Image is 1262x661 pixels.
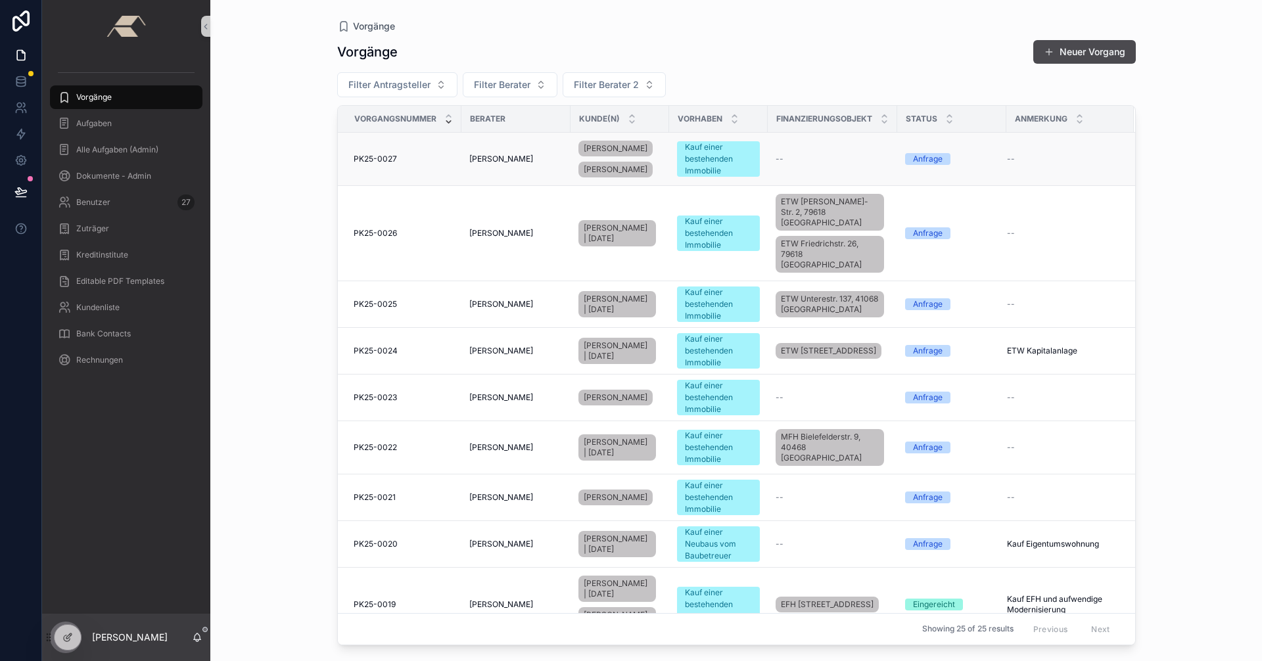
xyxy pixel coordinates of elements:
[584,294,651,315] span: [PERSON_NAME] | [DATE]
[584,340,651,361] span: [PERSON_NAME] | [DATE]
[584,223,651,244] span: [PERSON_NAME] | [DATE]
[584,143,647,154] span: [PERSON_NAME]
[469,539,533,549] span: [PERSON_NAME]
[354,599,396,610] span: PK25-0019
[776,340,889,361] a: ETW [STREET_ADDRESS]
[776,288,889,320] a: ETW Unterestr. 137, 41068 [GEOGRAPHIC_DATA]
[1007,228,1015,239] span: --
[1007,154,1118,164] a: --
[776,597,879,612] a: EFH [STREET_ADDRESS]
[50,138,202,162] a: Alle Aufgaben (Admin)
[1033,40,1136,64] button: Neuer Vorgang
[913,153,943,165] div: Anfrage
[578,288,661,320] a: [PERSON_NAME] | [DATE]
[469,492,563,503] a: [PERSON_NAME]
[578,141,653,156] a: [PERSON_NAME]
[584,578,651,599] span: [PERSON_NAME] | [DATE]
[776,154,783,164] span: --
[776,539,783,549] span: --
[469,228,563,239] a: [PERSON_NAME]
[578,573,661,636] a: [PERSON_NAME] | [DATE][PERSON_NAME] | [DATE]
[1007,594,1118,615] a: Kauf EFH und aufwendige Modernisierung
[50,191,202,214] a: Benutzer27
[469,154,563,164] a: [PERSON_NAME]
[469,492,533,503] span: [PERSON_NAME]
[1007,392,1015,403] span: --
[678,114,722,124] span: Vorhaben
[76,355,123,365] span: Rechnungen
[76,302,120,313] span: Kundenliste
[578,528,661,560] a: [PERSON_NAME] | [DATE]
[584,492,647,503] span: [PERSON_NAME]
[354,154,454,164] a: PK25-0027
[781,432,879,463] span: MFH Bielefelderstr. 9, 40468 [GEOGRAPHIC_DATA]
[469,346,563,356] a: [PERSON_NAME]
[776,392,889,403] a: --
[905,345,998,357] a: Anfrage
[578,217,661,249] a: [PERSON_NAME] | [DATE]
[469,599,563,610] a: [PERSON_NAME]
[677,526,760,562] a: Kauf einer Neubaus vom Baubetreuer
[337,20,395,33] a: Vorgänge
[578,607,656,633] a: [PERSON_NAME] | [DATE]
[905,538,998,550] a: Anfrage
[1007,299,1015,309] span: --
[906,114,937,124] span: Status
[76,276,164,286] span: Editable PDF Templates
[469,299,533,309] span: [PERSON_NAME]
[1007,442,1015,453] span: --
[905,491,998,503] a: Anfrage
[578,576,656,602] a: [PERSON_NAME] | [DATE]
[1007,392,1118,403] a: --
[913,392,943,403] div: Anfrage
[776,154,889,164] a: --
[354,492,396,503] span: PK25-0021
[337,43,398,61] h1: Vorgänge
[76,329,131,339] span: Bank Contacts
[354,346,398,356] span: PK25-0024
[50,217,202,240] a: Zuträger
[354,114,436,124] span: Vorgangsnummer
[776,594,889,615] a: EFH [STREET_ADDRESS]
[578,335,661,367] a: [PERSON_NAME] | [DATE]
[584,610,651,631] span: [PERSON_NAME] | [DATE]
[776,343,881,359] a: ETW [STREET_ADDRESS]
[354,154,397,164] span: PK25-0027
[685,480,752,515] div: Kauf einer bestehenden Immobilie
[1007,492,1015,503] span: --
[469,599,533,610] span: [PERSON_NAME]
[354,392,454,403] a: PK25-0023
[1007,539,1099,549] span: Kauf Eigentumswohnung
[685,141,752,177] div: Kauf einer bestehenden Immobilie
[776,114,872,124] span: Finanzierungsobjekt
[106,16,145,37] img: App logo
[913,345,943,357] div: Anfrage
[584,164,647,175] span: [PERSON_NAME]
[76,197,110,208] span: Benutzer
[76,223,109,234] span: Zuträger
[685,526,752,562] div: Kauf einer Neubaus vom Baubetreuer
[469,392,533,403] span: [PERSON_NAME]
[913,442,943,453] div: Anfrage
[76,118,112,129] span: Aufgaben
[578,291,656,317] a: [PERSON_NAME] | [DATE]
[677,216,760,251] a: Kauf einer bestehenden Immobilie
[76,250,128,260] span: Kreditinstitute
[469,299,563,309] a: [PERSON_NAME]
[354,299,397,309] span: PK25-0025
[50,243,202,267] a: Kreditinstitute
[685,333,752,369] div: Kauf einer bestehenden Immobilie
[1007,299,1118,309] a: --
[913,491,943,503] div: Anfrage
[677,380,760,415] a: Kauf einer bestehenden Immobilie
[578,387,661,408] a: [PERSON_NAME]
[677,587,760,622] a: Kauf einer bestehenden Immobilie
[469,228,533,239] span: [PERSON_NAME]
[685,216,752,251] div: Kauf einer bestehenden Immobilie
[1007,346,1077,356] span: ETW Kapitalanlage
[776,291,884,317] a: ETW Unterestr. 137, 41068 [GEOGRAPHIC_DATA]
[574,78,639,91] span: Filter Berater 2
[92,631,168,644] p: [PERSON_NAME]
[50,85,202,109] a: Vorgänge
